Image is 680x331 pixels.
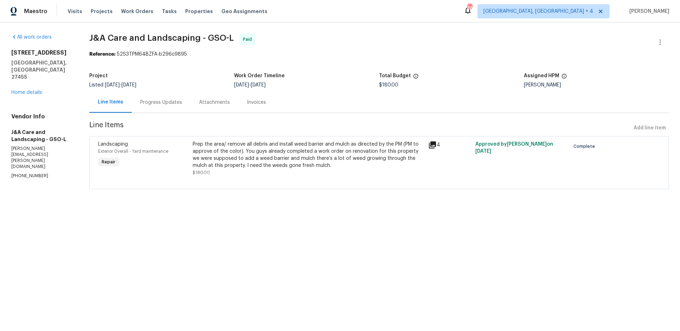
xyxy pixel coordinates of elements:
[98,142,128,147] span: Landscaping
[379,73,411,78] h5: Total Budget
[24,8,47,15] span: Maestro
[11,146,72,170] p: [PERSON_NAME][EMAIL_ADDRESS][PERSON_NAME][DOMAIN_NAME]
[428,141,471,149] div: 4
[89,122,631,135] span: Line Items
[105,83,120,88] span: [DATE]
[11,173,72,179] p: [PHONE_NUMBER]
[199,99,230,106] div: Attachments
[162,9,177,14] span: Tasks
[561,73,567,83] span: The hpm assigned to this work order.
[98,99,123,106] div: Line Items
[140,99,182,106] div: Progress Updates
[89,83,136,88] span: Listed
[121,83,136,88] span: [DATE]
[68,8,82,15] span: Visits
[11,129,72,143] h5: J&A Care and Landscaping - GSO-L
[247,99,266,106] div: Invoices
[98,149,168,153] span: Exterior Overall - Yard maintenance
[467,4,472,11] div: 88
[89,73,108,78] h5: Project
[475,149,491,154] span: [DATE]
[483,8,593,15] span: [GEOGRAPHIC_DATA], [GEOGRAPHIC_DATA] + 4
[193,170,210,175] span: $180.00
[11,113,72,120] h4: Vendor Info
[11,59,72,80] h5: [GEOGRAPHIC_DATA], [GEOGRAPHIC_DATA] 27455
[573,143,598,150] span: Complete
[185,8,213,15] span: Properties
[251,83,266,88] span: [DATE]
[234,73,285,78] h5: Work Order Timeline
[89,52,115,57] b: Reference:
[11,90,42,95] a: Home details
[524,73,559,78] h5: Assigned HPM
[89,51,669,58] div: 52S3TPM64BZFA-b296c9895
[234,83,249,88] span: [DATE]
[627,8,669,15] span: [PERSON_NAME]
[413,73,419,83] span: The total cost of line items that have been proposed by Opendoor. This sum includes line items th...
[11,49,72,56] h2: [STREET_ADDRESS]
[91,8,113,15] span: Projects
[379,83,398,88] span: $180.00
[193,141,424,169] div: Prep the area/ remove all debris and install weed barrier and mulch as directed by the PM (PM to ...
[221,8,267,15] span: Geo Assignments
[105,83,136,88] span: -
[121,8,153,15] span: Work Orders
[475,142,553,154] span: Approved by [PERSON_NAME] on
[234,83,266,88] span: -
[243,36,255,43] span: Paid
[11,35,52,40] a: All work orders
[99,158,118,165] span: Repair
[524,83,669,88] div: [PERSON_NAME]
[89,34,234,42] span: J&A Care and Landscaping - GSO-L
